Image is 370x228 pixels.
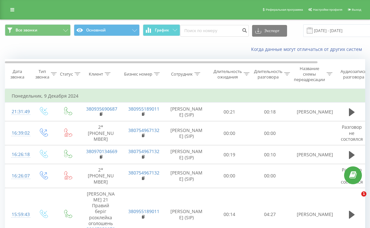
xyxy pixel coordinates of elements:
[12,105,25,118] div: 21:31:49
[171,71,193,77] div: Сотрудник
[12,148,25,161] div: 16:26:18
[80,121,122,145] td: 2*[PHONE_NUMBER]
[180,25,249,37] input: Поиск по номеру
[214,69,242,80] div: Длительность ожидания
[80,164,122,188] td: 2*[PHONE_NUMBER]
[266,8,303,11] span: Реферальная программа
[128,208,159,214] a: 380955189011
[254,69,283,80] div: Длительность разговора
[124,71,152,77] div: Бизнес номер
[348,191,364,207] iframe: Intercom live chat
[35,69,49,80] div: Тип звонка
[164,102,209,121] td: [PERSON_NAME] (SIP)
[338,69,369,80] div: Аудиозапись разговора
[209,145,250,164] td: 00:19
[290,145,332,164] td: [PERSON_NAME]
[86,106,117,112] a: 380935690687
[251,46,365,52] a: Когда данные могут отличаться от других систем
[128,106,159,112] a: 380955189011
[89,71,103,77] div: Клиент
[341,167,363,185] span: Разговор не состоялся
[209,102,250,121] td: 00:21
[128,148,159,154] a: 380754967132
[352,8,361,11] span: Выход
[250,145,290,164] td: 00:10
[128,127,159,133] a: 380754967132
[128,170,159,176] a: 380754967132
[361,191,366,197] span: 1
[252,25,287,37] button: Экспорт
[250,121,290,145] td: 00:00
[250,164,290,188] td: 00:00
[209,121,250,145] td: 00:00
[12,208,25,221] div: 15:59:43
[294,66,325,82] div: Название схемы переадресации
[341,124,363,142] span: Разговор не состоялся
[209,164,250,188] td: 00:00
[164,164,209,188] td: [PERSON_NAME] (SIP)
[313,8,342,11] span: Настройки профиля
[12,127,25,139] div: 16:39:02
[74,24,140,36] button: Основной
[12,170,25,182] div: 16:26:07
[164,121,209,145] td: [PERSON_NAME] (SIP)
[143,24,180,36] button: График
[250,102,290,121] td: 00:18
[5,24,71,36] button: Все звонки
[290,102,332,121] td: [PERSON_NAME]
[60,71,73,77] div: Статус
[86,148,117,154] a: 380970134669
[16,28,37,33] span: Все звонки
[164,145,209,164] td: [PERSON_NAME] (SIP)
[155,28,169,32] span: График
[5,69,29,80] div: Дата звонка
